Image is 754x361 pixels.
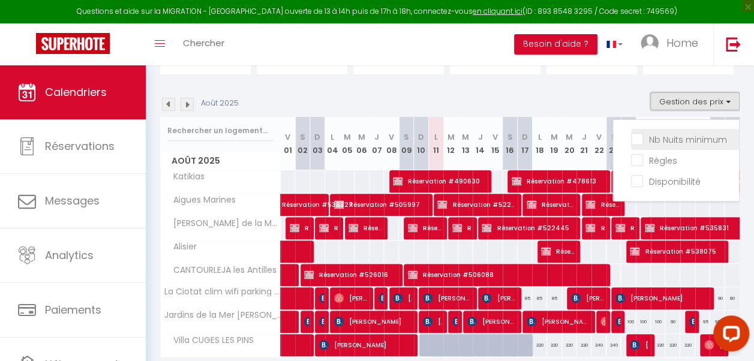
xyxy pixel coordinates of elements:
div: 100 [651,311,666,333]
span: Réservation #538075 [630,240,721,263]
th: 05 [340,117,355,170]
div: 90 [710,287,725,309]
div: 220 [665,334,680,356]
th: 20 [562,117,577,170]
abbr: S [611,131,616,143]
span: [PERSON_NAME] [423,287,471,309]
div: 220 [651,334,666,356]
iframe: LiveChat chat widget [704,311,754,361]
span: Home [666,35,698,50]
th: 15 [488,117,503,170]
span: [PERSON_NAME] [615,310,620,333]
span: [PERSON_NAME] [334,287,368,309]
th: 31 [725,117,740,170]
th: 28 [680,117,695,170]
span: [PERSON_NAME] [689,310,694,333]
abbr: L [331,131,334,143]
span: Réservation #506088 [408,263,600,286]
span: Réservation #526633 [290,216,309,239]
input: Rechercher un logement... [167,120,274,142]
th: 19 [547,117,562,170]
th: 04 [325,117,340,170]
span: [PERSON_NAME] [334,310,411,333]
span: Réservations [45,139,115,154]
span: Paiements [45,302,101,317]
th: 26 [651,117,666,170]
th: 14 [473,117,488,170]
div: 95 [695,311,710,333]
span: [PERSON_NAME] [393,287,412,309]
span: Réservation #505997 [334,193,425,216]
abbr: D [314,131,320,143]
th: 23 [606,117,621,170]
abbr: S [404,131,409,143]
span: [PERSON_NAME] [482,287,515,309]
span: Réservation #542251 [585,216,605,239]
span: Jardins de la Mer [PERSON_NAME] à deux pas des plages, restos et commerces [163,311,283,320]
div: 100 [621,311,636,333]
span: [PERSON_NAME] [304,310,309,333]
span: Réservation #543227 [527,193,575,216]
span: Calendriers [45,85,107,100]
span: La Ciotat clim wifi parking [GEOGRAPHIC_DATA] à pieds [163,287,283,296]
abbr: V [492,131,498,143]
th: 03 [310,117,325,170]
th: 08 [384,117,399,170]
th: 01 [281,117,296,170]
abbr: L [538,131,542,143]
span: Chercher [183,37,224,49]
th: 16 [503,117,518,170]
span: [PERSON_NAME] [467,310,515,333]
img: ... [641,34,659,52]
th: 09 [399,117,414,170]
div: 240 [591,334,606,356]
span: Réservation #522445 [482,216,573,239]
abbr: V [596,131,602,143]
abbr: D [522,131,528,143]
div: 240 [606,334,621,356]
button: Gestion des prix [650,92,740,110]
th: 30 [710,117,725,170]
span: [PERSON_NAME] [319,310,324,333]
span: [PERSON_NAME] [571,287,605,309]
div: 220 [576,334,591,356]
span: Réservation #523354 [408,216,441,239]
div: 100 [636,311,651,333]
th: 17 [518,117,533,170]
img: Super Booking [36,33,110,54]
span: [PERSON_NAME] [378,287,383,309]
span: Réservation #530687 [452,216,471,239]
div: 85 [532,287,547,309]
th: 13 [458,117,473,170]
span: Réservation #522601 [437,193,514,216]
span: [PERSON_NAME] [452,310,457,333]
span: Villa CUGES LES PINS [163,334,257,347]
abbr: S [300,131,305,143]
th: 27 [665,117,680,170]
span: Réservation #510483 [349,216,382,239]
a: Chercher [174,23,233,65]
abbr: L [434,131,438,143]
span: Alisier [163,240,208,254]
span: Réservation #478613 [512,170,603,192]
span: Messages [45,193,100,208]
th: 06 [355,117,370,170]
span: Réservation #530736 [615,216,635,239]
span: [PERSON_NAME] [600,310,605,333]
div: 220 [562,334,577,356]
span: Réservation #540297 [541,240,575,263]
th: 11 [428,117,443,170]
abbr: V [285,131,290,143]
a: ... Home [632,23,713,65]
span: Réservation #526016 [304,263,395,286]
a: en cliquant ici [473,6,522,16]
img: logout [726,37,741,52]
span: Analytics [45,248,94,263]
th: 29 [695,117,710,170]
abbr: V [389,131,394,143]
span: CANTOURLEJA les Antilles [163,264,280,277]
th: 25 [636,117,651,170]
abbr: S [507,131,513,143]
span: [PERSON_NAME] [423,310,442,333]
